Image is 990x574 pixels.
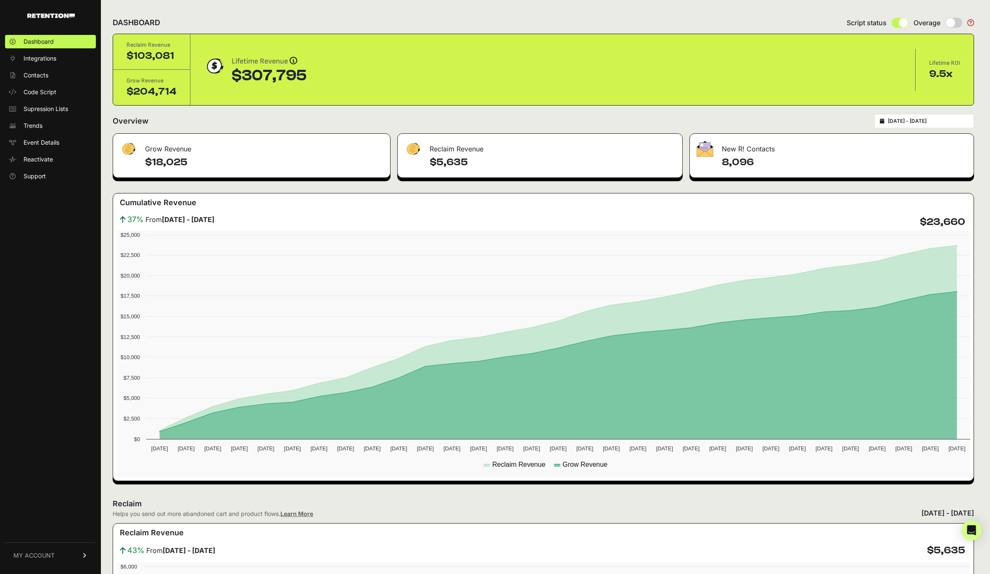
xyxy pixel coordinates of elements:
[24,105,68,113] span: Supression Lists
[127,214,144,225] span: 37%
[24,88,56,96] span: Code Script
[922,445,939,452] text: [DATE]
[124,395,140,401] text: $5,000
[121,252,140,258] text: $22,500
[113,134,390,159] div: Grow Revenue
[24,122,42,130] span: Trends
[24,155,53,164] span: Reactivate
[280,510,313,517] a: Learn More
[120,527,184,539] h3: Reclaim Revenue
[284,445,301,452] text: [DATE]
[948,445,965,452] text: [DATE]
[5,85,96,99] a: Code Script
[5,169,96,183] a: Support
[24,37,54,46] span: Dashboard
[961,520,982,540] div: Open Intercom Messenger
[5,52,96,65] a: Integrations
[816,445,832,452] text: [DATE]
[763,445,779,452] text: [DATE]
[5,119,96,132] a: Trends
[337,445,354,452] text: [DATE]
[113,115,148,127] h2: Overview
[492,461,545,468] text: Reclaim Revenue
[847,18,887,28] span: Script status
[921,508,974,518] div: [DATE] - [DATE]
[121,563,137,570] text: $6,000
[417,445,434,452] text: [DATE]
[630,445,647,452] text: [DATE]
[842,445,859,452] text: [DATE]
[204,56,225,77] img: dollar-coin-05c43ed7efb7bc0c12610022525b4bbbb207c7efeef5aecc26f025e68dcafac9.png
[895,445,912,452] text: [DATE]
[113,498,313,510] h2: Reclaim
[163,546,215,555] strong: [DATE] - [DATE]
[124,375,140,381] text: $7,500
[913,18,940,28] span: Overage
[789,445,806,452] text: [DATE]
[145,214,214,225] span: From
[121,334,140,340] text: $12,500
[120,197,196,209] h3: Cumulative Revenue
[496,445,513,452] text: [DATE]
[311,445,327,452] text: [DATE]
[470,445,487,452] text: [DATE]
[121,354,140,360] text: $10,000
[24,71,48,79] span: Contacts
[178,445,195,452] text: [DATE]
[5,102,96,116] a: Supression Lists
[929,67,960,81] div: 9.5x
[736,445,752,452] text: [DATE]
[709,445,726,452] text: [DATE]
[162,215,214,224] strong: [DATE] - [DATE]
[404,141,421,157] img: fa-dollar-13500eef13a19c4ab2b9ed9ad552e47b0d9fc28b02b83b90ba0e00f96d6372e9.png
[683,445,700,452] text: [DATE]
[121,272,140,279] text: $20,000
[146,545,215,555] span: From
[390,445,407,452] text: [DATE]
[398,134,682,159] div: Reclaim Revenue
[127,49,177,63] div: $103,081
[550,445,567,452] text: [DATE]
[204,445,221,452] text: [DATE]
[869,445,886,452] text: [DATE]
[13,551,55,560] span: MY ACCOUNT
[722,156,967,169] h4: 8,096
[113,17,160,29] h2: DASHBOARD
[121,293,140,299] text: $17,500
[5,136,96,149] a: Event Details
[24,172,46,180] span: Support
[364,445,380,452] text: [DATE]
[24,138,59,147] span: Event Details
[124,415,140,422] text: $2,500
[121,313,140,320] text: $15,000
[134,436,140,442] text: $0
[523,445,540,452] text: [DATE]
[151,445,168,452] text: [DATE]
[656,445,673,452] text: [DATE]
[444,445,460,452] text: [DATE]
[5,35,96,48] a: Dashboard
[576,445,593,452] text: [DATE]
[127,85,177,98] div: $204,714
[697,141,713,157] img: fa-envelope-19ae18322b30453b285274b1b8af3d052b27d846a4fbe8435d1a52b978f639a2.png
[121,232,140,238] text: $25,000
[5,153,96,166] a: Reactivate
[232,56,307,67] div: Lifetime Revenue
[257,445,274,452] text: [DATE]
[562,461,607,468] text: Grow Revenue
[231,445,248,452] text: [DATE]
[24,54,56,63] span: Integrations
[927,544,965,557] h4: $5,635
[113,510,313,518] div: Helps you send out more abandoned cart and product flows.
[929,59,960,67] div: Lifetime ROI
[430,156,676,169] h4: $5,635
[127,545,145,556] span: 43%
[120,141,137,157] img: fa-dollar-13500eef13a19c4ab2b9ed9ad552e47b0d9fc28b02b83b90ba0e00f96d6372e9.png
[690,134,974,159] div: New R! Contacts
[27,13,75,18] img: Retention.com
[145,156,383,169] h4: $18,025
[232,67,307,84] div: $307,795
[127,77,177,85] div: Grow Revenue
[5,69,96,82] a: Contacts
[920,215,965,229] h4: $23,660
